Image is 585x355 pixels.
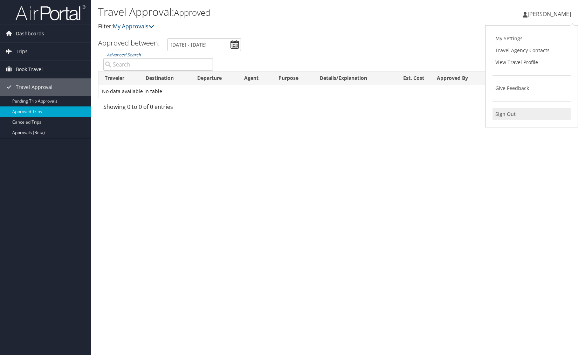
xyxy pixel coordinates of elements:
[191,71,238,85] th: Departure: activate to sort column ascending
[98,85,578,98] td: No data available in table
[139,71,191,85] th: Destination: activate to sort column ascending
[113,22,154,30] a: My Approvals
[272,71,314,85] th: Purpose
[16,43,28,60] span: Trips
[103,58,213,71] input: Advanced Search
[493,108,571,120] a: Sign Out
[493,56,571,68] a: View Travel Profile
[16,25,44,42] span: Dashboards
[394,71,431,85] th: Est. Cost: activate to sort column ascending
[484,71,538,85] th: Approved On: activate to sort column ascending
[16,78,53,96] span: Travel Approval
[523,4,578,25] a: [PERSON_NAME]
[493,33,571,44] a: My Settings
[98,5,418,19] h1: Travel Approval:
[167,38,241,51] input: [DATE] - [DATE]
[98,38,160,48] h3: Approved between:
[314,71,394,85] th: Details/Explanation
[238,71,272,85] th: Agent
[107,52,141,58] a: Advanced Search
[15,5,85,21] img: airportal-logo.png
[16,61,43,78] span: Book Travel
[103,103,213,114] div: Showing 0 to 0 of 0 entries
[528,10,571,18] span: [PERSON_NAME]
[98,71,139,85] th: Traveler: activate to sort column ascending
[431,71,484,85] th: Approved By: activate to sort column ascending
[493,82,571,94] a: Give Feedback
[493,44,571,56] a: Travel Agency Contacts
[98,22,418,31] p: Filter:
[174,7,210,18] small: Approved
